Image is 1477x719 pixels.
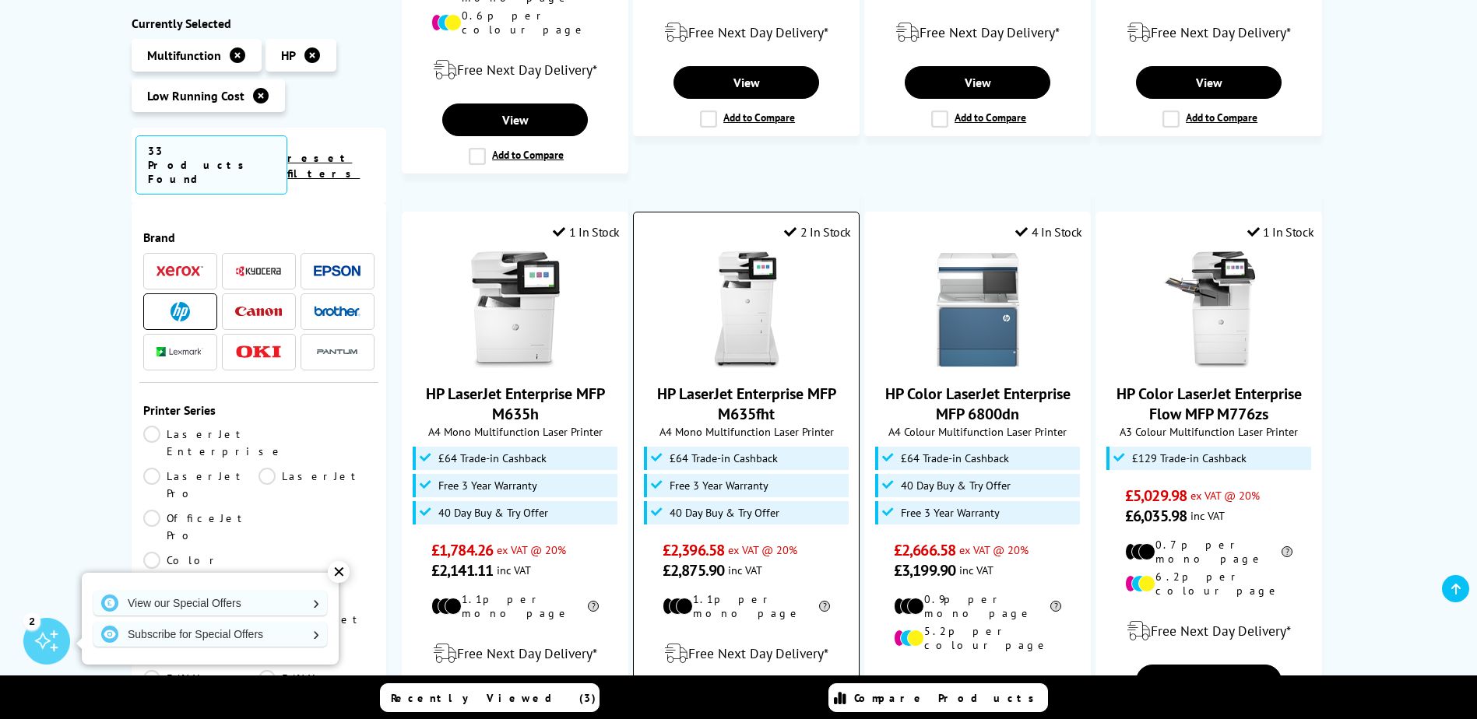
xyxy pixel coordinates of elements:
[410,632,620,675] div: modal_delivery
[642,11,851,54] div: modal_delivery
[143,426,284,460] a: LaserJet Enterprise
[663,592,830,620] li: 1.1p per mono page
[728,563,762,577] span: inc VAT
[1104,424,1313,439] span: A3 Colour Multifunction Laser Printer
[235,302,282,321] a: Canon
[281,47,296,63] span: HP
[873,664,1082,707] div: modal_delivery
[258,468,375,502] a: LaserJet
[143,670,259,704] a: ENVY
[1117,384,1302,424] a: HP Color LaserJet Enterprise Flow MFP M776zs
[1125,570,1292,598] li: 6.2p per colour page
[905,66,1050,99] a: View
[959,542,1029,557] span: ex VAT @ 20%
[1125,486,1187,506] span: £5,029.98
[171,302,190,321] img: HP
[457,251,574,368] img: HP LaserJet Enterprise MFP M635h
[901,479,1011,492] span: 40 Day Buy & Try Offer
[314,306,360,317] img: Brother
[894,592,1061,620] li: 0.9p per mono page
[438,479,537,492] span: Free 3 Year Warranty
[156,348,203,357] img: Lexmark
[438,507,548,519] span: 40 Day Buy & Try Offer
[1136,66,1281,99] a: View
[642,424,851,439] span: A4 Mono Multifunction Laser Printer
[438,452,547,465] span: £64 Trade-in Cashback
[258,670,375,704] a: ENVY Photo
[828,683,1048,712] a: Compare Products
[728,542,797,557] span: ex VAT @ 20%
[235,307,282,317] img: Canon
[920,251,1036,368] img: HP Color LaserJet Enterprise MFP 6800dn
[156,266,203,277] img: Xerox
[156,342,203,362] a: Lexmark
[156,261,203,281] a: Xerox
[391,691,596,705] span: Recently Viewed (3)
[894,540,955,560] span: £2,666.58
[235,342,282,362] a: OKI
[93,622,327,647] a: Subscribe for Special Offers
[1104,609,1313,653] div: modal_delivery
[431,9,599,37] li: 0.6p per colour page
[920,356,1036,371] a: HP Color LaserJet Enterprise MFP 6800dn
[1151,356,1268,371] a: HP Color LaserJet Enterprise Flow MFP M776zs
[1190,488,1260,503] span: ex VAT @ 20%
[143,510,259,544] a: OfficeJet Pro
[143,552,284,603] a: Color LaserJet Enterprise
[147,88,244,103] span: Low Running Cost
[235,265,282,277] img: Kyocera
[457,356,574,371] a: HP LaserJet Enterprise MFP M635h
[431,592,599,620] li: 1.1p per mono page
[901,452,1009,465] span: £64 Trade-in Cashback
[314,261,360,281] a: Epson
[1136,665,1281,697] a: View
[784,224,851,240] div: 2 In Stock
[894,560,955,580] span: £3,199.90
[959,563,993,577] span: inc VAT
[1104,11,1313,54] div: modal_delivery
[442,103,587,136] a: View
[1247,224,1314,240] div: 1 In Stock
[235,261,282,281] a: Kyocera
[1190,508,1225,523] span: inc VAT
[426,384,605,424] a: HP LaserJet Enterprise MFP M635h
[143,402,375,418] span: Printer Series
[873,11,1082,54] div: modal_delivery
[931,110,1026,128] label: Add to Compare
[1125,506,1187,526] span: £6,035.98
[885,384,1071,424] a: HP Color LaserJet Enterprise MFP 6800dn
[132,16,387,31] div: Currently Selected
[410,48,620,92] div: modal_delivery
[1015,224,1082,240] div: 4 In Stock
[143,468,259,502] a: LaserJet Pro
[642,632,851,675] div: modal_delivery
[663,560,724,580] span: £2,875.90
[688,356,805,371] a: HP LaserJet Enterprise MFP M635fht
[143,230,375,245] span: Brand
[235,345,282,359] img: OKI
[147,47,221,63] span: Multifunction
[497,563,531,577] span: inc VAT
[673,66,818,99] a: View
[670,479,768,492] span: Free 3 Year Warranty
[469,148,564,165] label: Add to Compare
[156,302,203,321] a: HP
[314,302,360,321] a: Brother
[663,540,724,560] span: £2,396.58
[553,224,620,240] div: 1 In Stock
[431,540,493,560] span: £1,784.26
[410,424,620,439] span: A4 Mono Multifunction Laser Printer
[688,251,805,368] img: HP LaserJet Enterprise MFP M635fht
[135,135,288,195] span: 33 Products Found
[314,343,360,362] img: Pantum
[1162,110,1257,128] label: Add to Compare
[1151,251,1268,368] img: HP Color LaserJet Enterprise Flow MFP M776zs
[431,560,493,580] span: £2,141.11
[657,384,836,424] a: HP LaserJet Enterprise MFP M635fht
[670,507,779,519] span: 40 Day Buy & Try Offer
[497,542,566,557] span: ex VAT @ 20%
[873,424,1082,439] span: A4 Colour Multifunction Laser Printer
[901,507,1000,519] span: Free 3 Year Warranty
[328,561,350,583] div: ✕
